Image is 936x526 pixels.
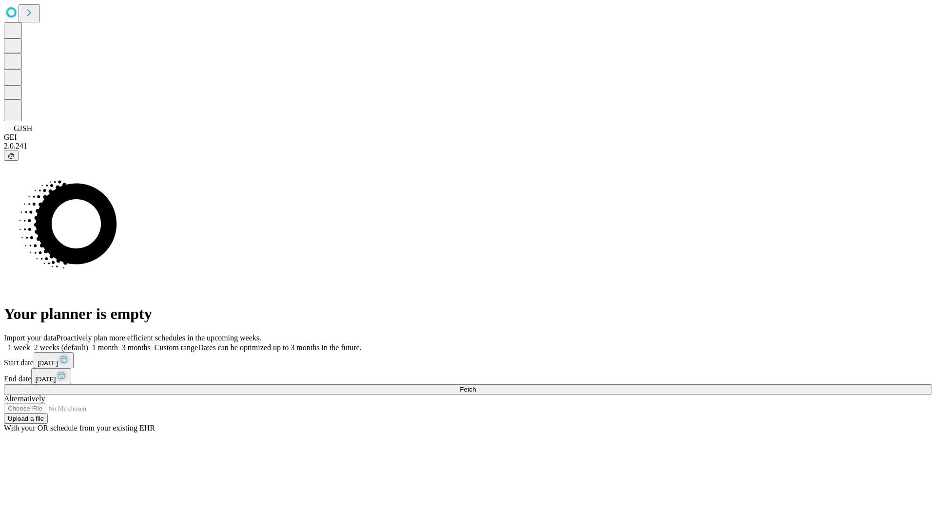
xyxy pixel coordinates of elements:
span: [DATE] [35,376,56,383]
button: Fetch [4,384,932,394]
span: @ [8,152,15,159]
span: Proactively plan more efficient schedules in the upcoming weeks. [57,334,261,342]
span: 1 week [8,343,30,352]
span: Fetch [460,386,476,393]
span: Dates can be optimized up to 3 months in the future. [198,343,361,352]
span: Custom range [155,343,198,352]
span: GJSH [14,124,32,132]
button: [DATE] [31,368,71,384]
span: 2 weeks (default) [34,343,88,352]
div: GEI [4,133,932,142]
button: Upload a file [4,413,48,424]
span: Import your data [4,334,57,342]
h1: Your planner is empty [4,305,932,323]
div: Start date [4,352,932,368]
button: @ [4,150,19,161]
button: [DATE] [34,352,74,368]
span: 1 month [92,343,118,352]
span: 3 months [122,343,151,352]
div: 2.0.241 [4,142,932,150]
span: [DATE] [38,359,58,367]
div: End date [4,368,932,384]
span: Alternatively [4,394,45,403]
span: With your OR schedule from your existing EHR [4,424,155,432]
